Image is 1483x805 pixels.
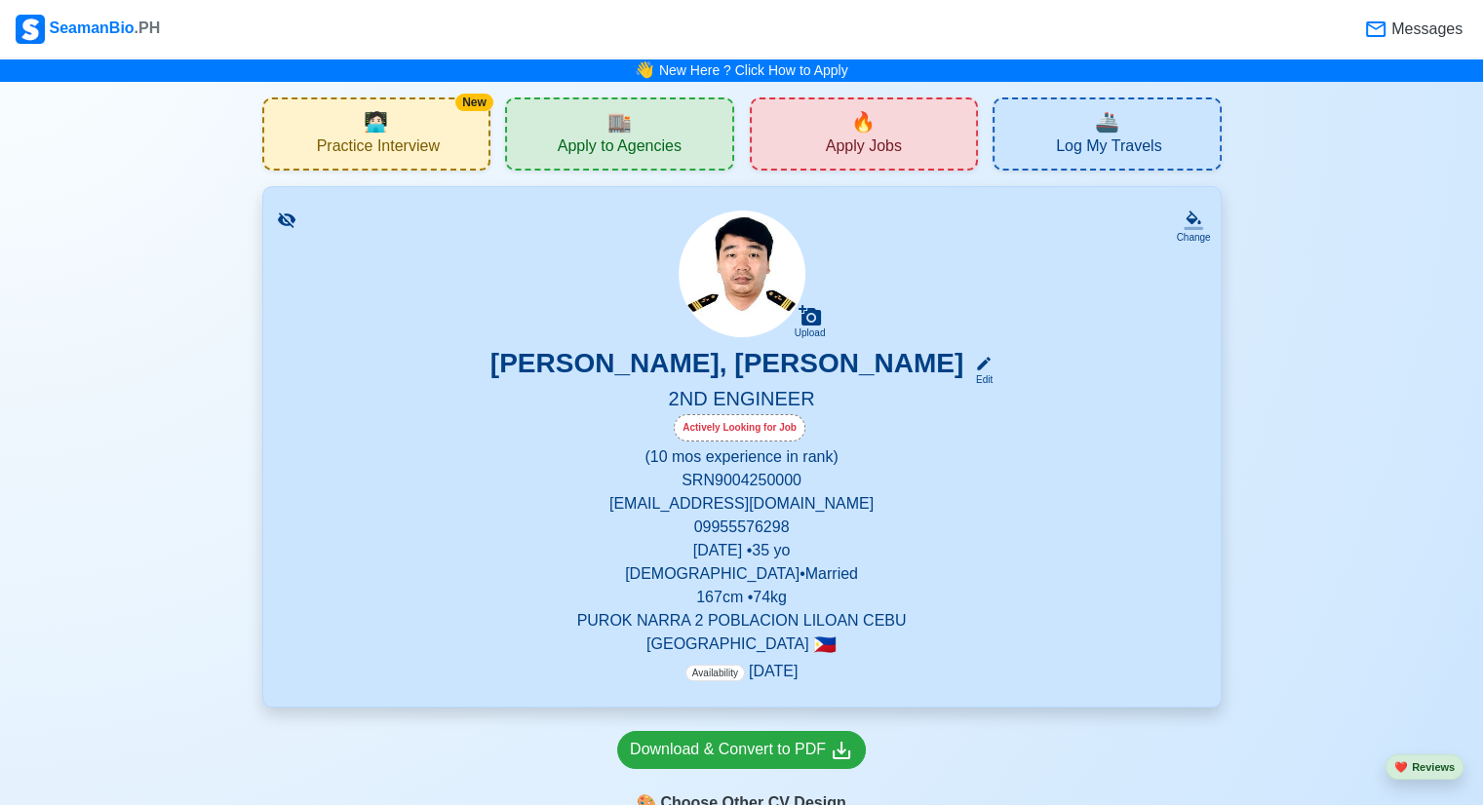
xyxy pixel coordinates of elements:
p: [DATE] • 35 yo [287,539,1197,562]
a: New Here ? Click How to Apply [659,62,848,78]
p: 09955576298 [287,516,1197,539]
span: .PH [135,19,161,36]
p: SRN 9004250000 [287,469,1197,492]
button: heartReviews [1385,754,1463,781]
span: Apply Jobs [826,136,902,161]
div: SeamanBio [16,15,160,44]
span: Apply to Agencies [558,136,682,161]
span: Practice Interview [317,136,440,161]
p: [DEMOGRAPHIC_DATA] • Married [287,562,1197,586]
p: 167 cm • 74 kg [287,586,1197,609]
p: PUROK NARRA 2 POBLACION LILOAN CEBU [287,609,1197,632]
p: [DATE] [685,660,798,683]
span: Availability [685,665,745,681]
span: travel [1095,107,1119,136]
div: Actively Looking for Job [674,414,805,441]
img: Logo [16,15,45,44]
span: bell [631,56,658,85]
span: heart [1394,761,1408,773]
span: 🇵🇭 [813,635,837,654]
span: new [851,107,876,136]
div: Upload [795,327,826,339]
div: Download & Convert to PDF [630,738,853,762]
h3: [PERSON_NAME], [PERSON_NAME] [490,347,963,387]
span: Log My Travels [1056,136,1161,161]
a: Download & Convert to PDF [617,731,866,769]
span: Messages [1387,18,1463,41]
div: Change [1176,230,1210,245]
h5: 2ND ENGINEER [287,387,1197,414]
div: Edit [967,372,993,387]
p: (10 mos experience in rank) [287,445,1197,469]
span: interview [364,107,388,136]
div: New [455,94,493,111]
span: agencies [607,107,632,136]
p: [GEOGRAPHIC_DATA] [287,632,1197,656]
p: [EMAIL_ADDRESS][DOMAIN_NAME] [287,492,1197,516]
